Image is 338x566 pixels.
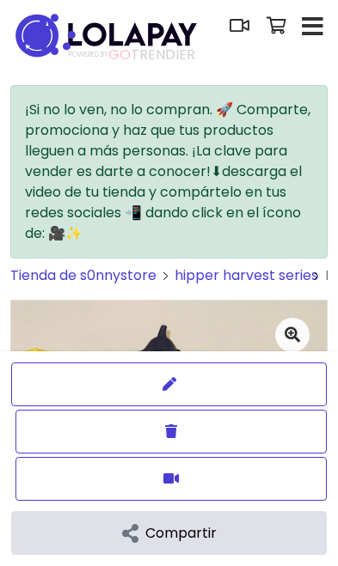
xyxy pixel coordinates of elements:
[10,265,157,285] a: Tienda de s0nnystore
[108,45,131,64] span: GO
[25,100,310,243] span: ¡Si no lo ven, no lo compran. 🚀 Comparte, promociona y haz que tus productos lleguen a más person...
[10,265,328,300] nav: breadcrumb
[10,9,202,63] img: logo
[11,511,327,555] a: Compartir
[175,265,318,285] a: hipper harvest series
[69,47,195,63] span: TRENDIER
[145,522,217,544] span: Compartir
